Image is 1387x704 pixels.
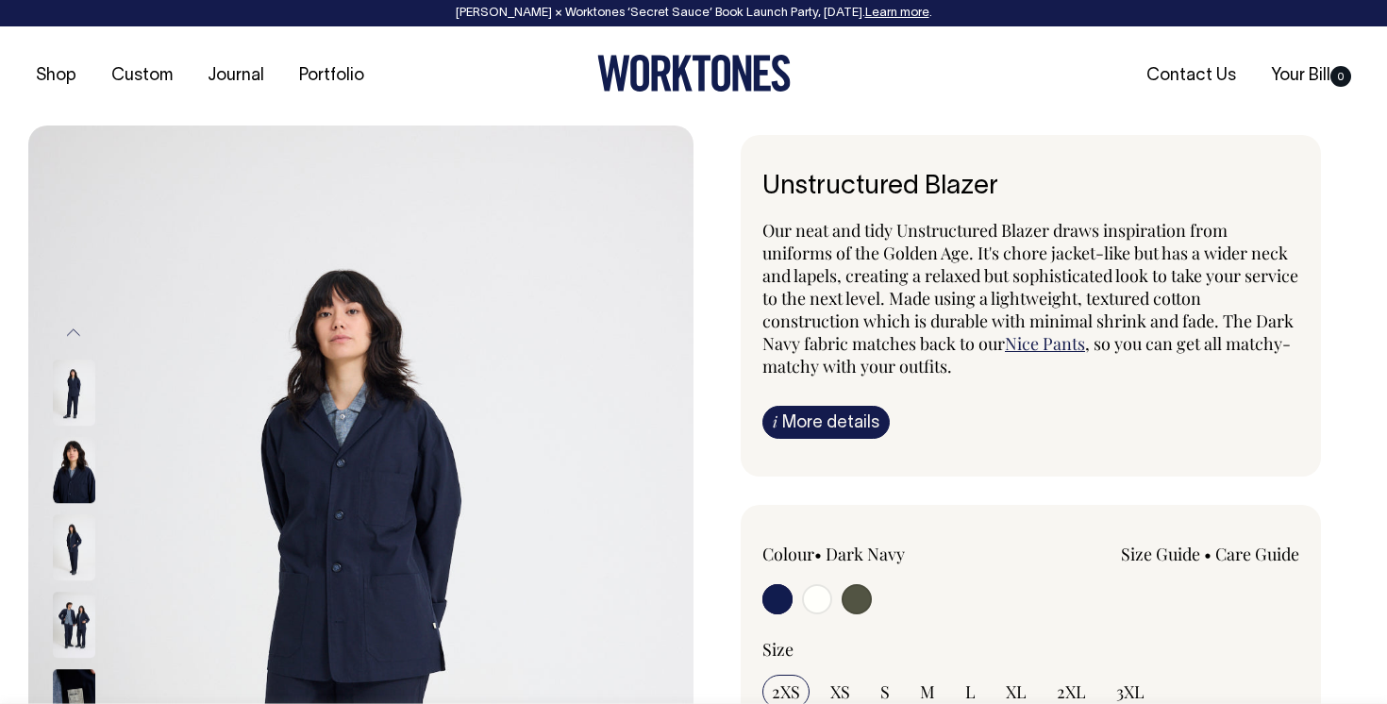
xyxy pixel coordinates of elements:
[1121,543,1200,565] a: Size Guide
[762,173,1299,202] h1: Unstructured Blazer
[762,332,1291,377] span: , so you can get all matchy-matchy with your outfits.
[53,592,95,658] img: dark-navy
[292,60,372,92] a: Portfolio
[880,680,890,703] span: S
[920,680,935,703] span: M
[28,60,84,92] a: Shop
[762,406,890,439] a: iMore details
[1005,332,1085,355] a: Nice Pants
[53,514,95,580] img: dark-navy
[1006,680,1027,703] span: XL
[762,543,978,565] div: Colour
[965,680,976,703] span: L
[1139,60,1244,92] a: Contact Us
[200,60,272,92] a: Journal
[59,311,88,354] button: Previous
[1204,543,1212,565] span: •
[1263,60,1359,92] a: Your Bill0
[104,60,180,92] a: Custom
[1215,543,1299,565] a: Care Guide
[773,411,777,431] span: i
[830,680,850,703] span: XS
[1116,680,1145,703] span: 3XL
[53,437,95,503] img: dark-navy
[1330,66,1351,87] span: 0
[762,638,1299,661] div: Size
[762,219,1298,355] span: Our neat and tidy Unstructured Blazer draws inspiration from uniforms of the Golden Age. It's cho...
[826,543,905,565] label: Dark Navy
[19,7,1368,20] div: [PERSON_NAME] × Worktones ‘Secret Sauce’ Book Launch Party, [DATE]. .
[865,8,929,19] a: Learn more
[53,360,95,426] img: dark-navy
[814,543,822,565] span: •
[1057,680,1086,703] span: 2XL
[772,680,800,703] span: 2XS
